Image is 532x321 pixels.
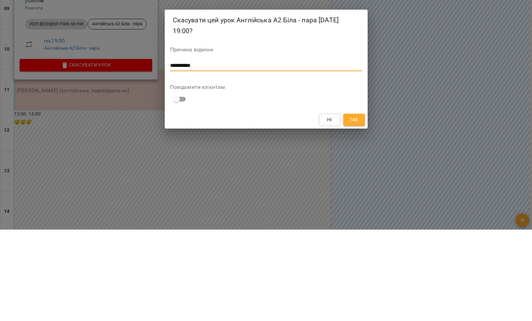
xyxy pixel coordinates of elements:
[327,207,332,215] span: Ні
[343,205,365,217] button: Так
[170,176,362,181] label: Повідомити клієнтам
[173,106,360,128] h2: Скасувати цей урок Англійська А2 Біла - пара [DATE] 19:00?
[349,207,358,215] span: Так
[170,139,362,144] label: Причина відміни
[319,205,341,217] button: Ні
